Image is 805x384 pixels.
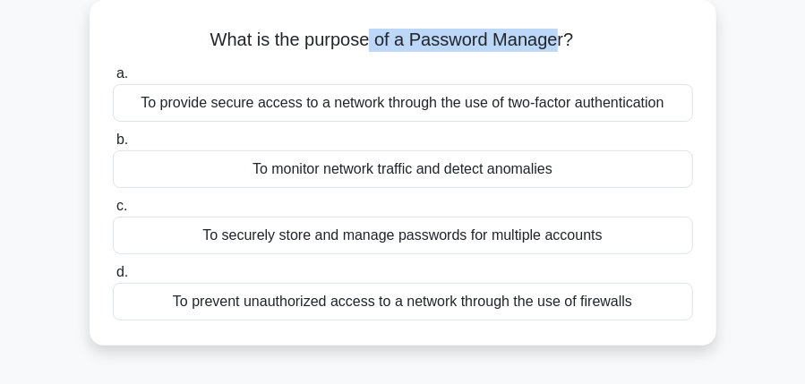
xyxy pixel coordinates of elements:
[116,198,127,213] span: c.
[116,264,128,279] span: d.
[113,217,693,254] div: To securely store and manage passwords for multiple accounts
[111,29,695,52] h5: What is the purpose of a Password Manager?
[113,283,693,320] div: To prevent unauthorized access to a network through the use of firewalls
[116,65,128,81] span: a.
[113,84,693,122] div: To provide secure access to a network through the use of two-factor authentication
[113,150,693,188] div: To monitor network traffic and detect anomalies
[116,132,128,147] span: b.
